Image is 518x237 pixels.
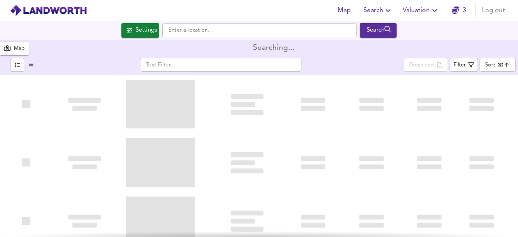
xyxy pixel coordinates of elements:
[334,5,354,16] span: Map
[452,5,466,16] a: 3
[362,25,395,36] div: Search
[399,2,443,19] button: Valuation
[450,58,478,72] button: Filter
[162,23,357,37] input: Enter a location...
[331,2,357,19] button: Map
[446,2,472,19] button: 3
[485,61,495,69] div: Sort
[454,61,466,70] div: Filter
[403,5,439,16] span: Valuation
[140,58,302,72] input: Text Filter...
[360,2,396,19] button: Search
[360,23,397,38] div: Run Your Search
[253,44,294,52] div: Searching...
[479,2,508,19] button: Log out
[121,23,159,38] div: Click to configure Search Settings
[121,23,159,38] button: Settings
[480,58,516,72] div: Sort
[10,4,87,17] img: logo
[404,58,448,72] div: split button
[360,23,397,38] button: Search
[482,5,505,16] span: Log out
[136,25,157,36] div: Settings
[363,5,393,16] span: Search
[14,44,25,53] div: Map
